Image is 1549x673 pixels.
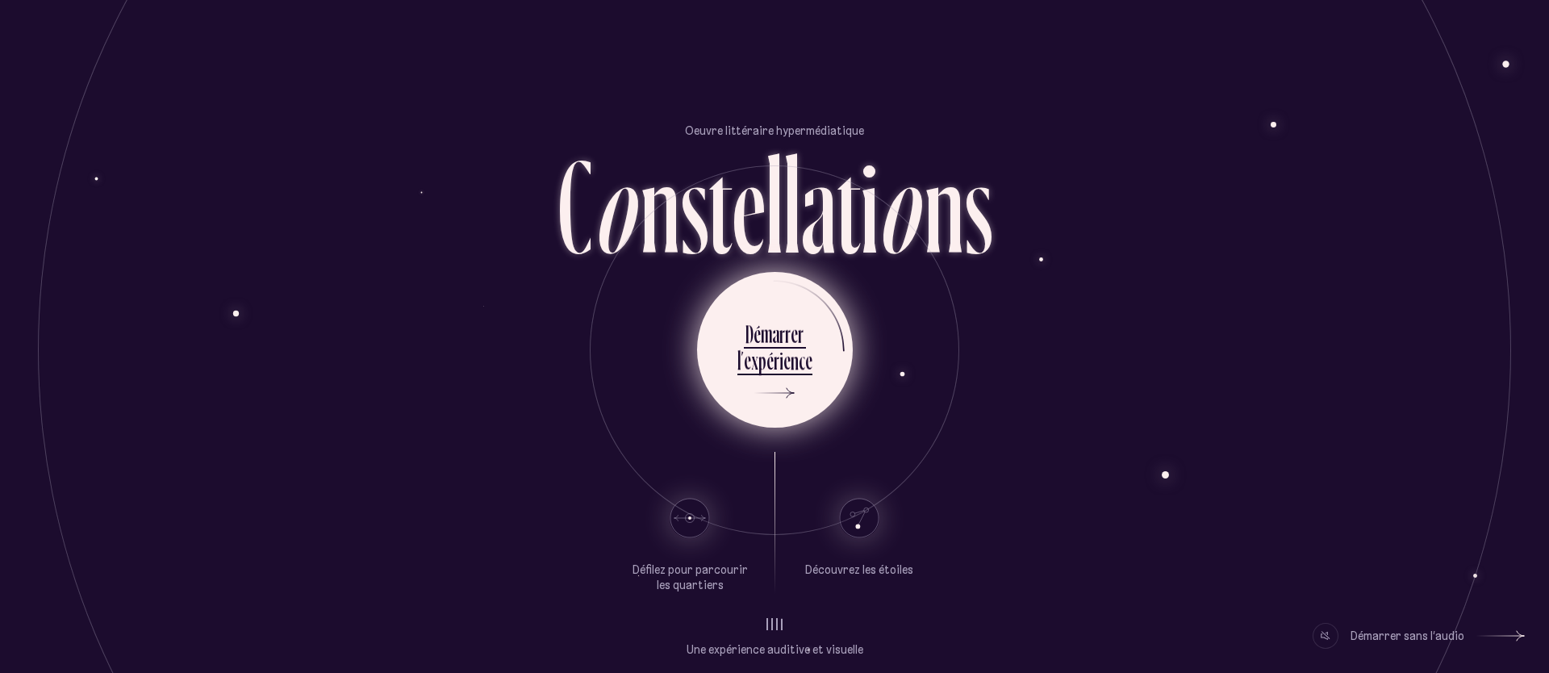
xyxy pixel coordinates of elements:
div: n [925,139,964,272]
div: D [745,318,754,349]
div: l [766,139,783,272]
div: s [964,139,992,272]
div: n [791,345,799,376]
div: i [779,345,783,376]
div: r [774,345,779,376]
div: i [861,139,879,272]
div: t [708,139,733,272]
div: s [680,139,708,272]
div: r [798,318,804,349]
div: o [876,139,925,272]
div: r [779,318,785,349]
div: o [592,139,641,272]
div: é [754,318,761,349]
div: Démarrer sans l’audio [1351,623,1464,649]
p: Défilez pour parcourir les quartiers [629,562,750,594]
div: C [557,139,592,272]
div: r [785,318,791,349]
div: ’ [741,345,744,376]
div: x [751,345,758,376]
div: e [783,345,791,376]
div: a [801,139,837,272]
button: Démarrer sans l’audio [1313,623,1525,649]
div: n [641,139,680,272]
p: Découvrez les étoiles [805,562,913,579]
button: Démarrerl’expérience [697,272,853,428]
p: Une expérience auditive et visuelle [687,642,863,658]
div: e [733,139,766,272]
div: c [799,345,805,376]
div: e [791,318,798,349]
div: t [837,139,861,272]
div: l [737,345,741,376]
div: p [758,345,766,376]
div: a [772,318,779,349]
div: e [805,345,812,376]
div: l [783,139,801,272]
div: é [766,345,774,376]
p: Oeuvre littéraire hypermédiatique [685,123,864,139]
div: m [761,318,772,349]
div: e [744,345,751,376]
